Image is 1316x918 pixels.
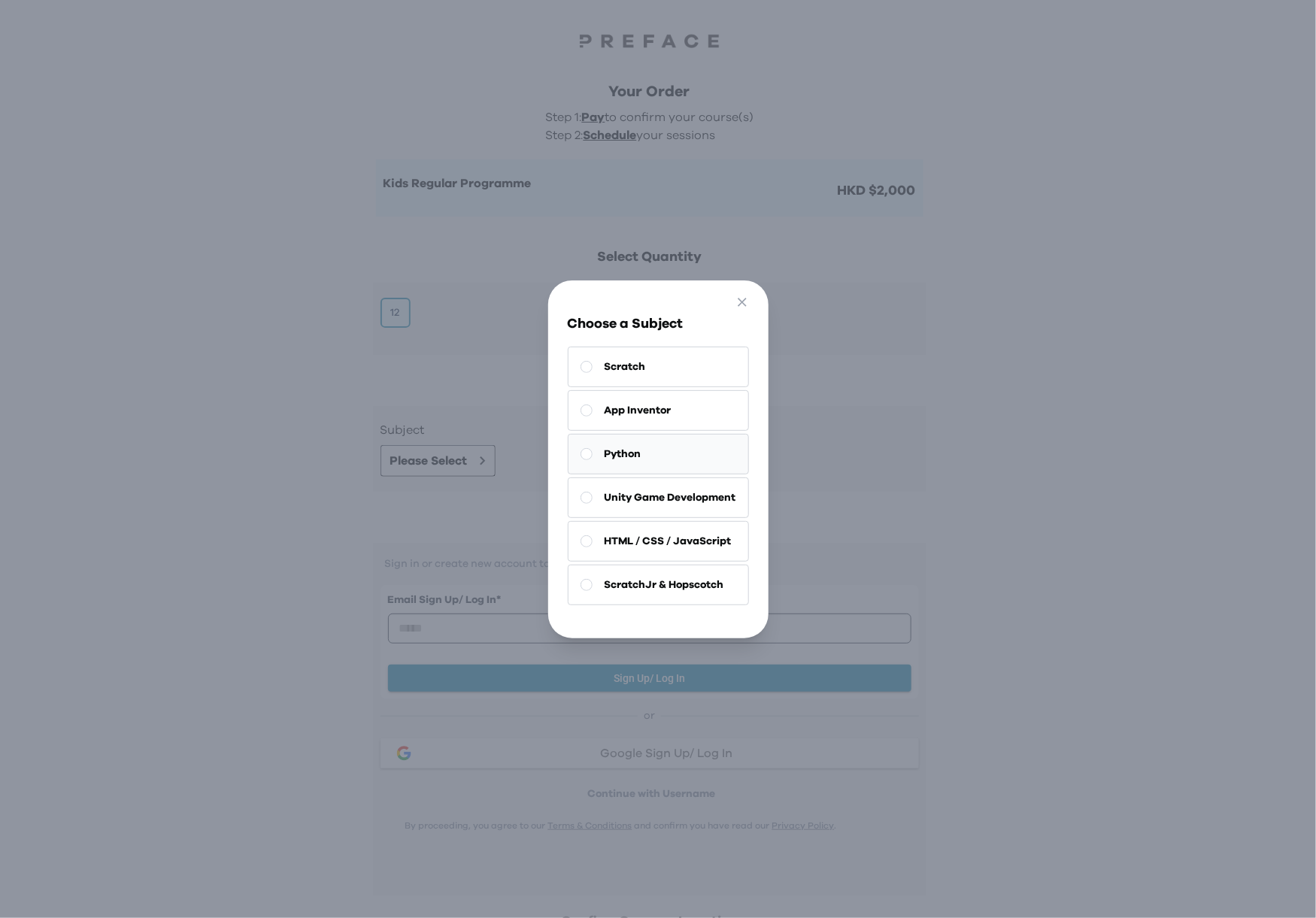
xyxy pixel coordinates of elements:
[605,359,646,374] span: Scratch
[568,565,749,605] button: ScratchJr & Hopscotch
[568,434,749,474] button: Python
[568,347,749,387] button: Scratch
[605,447,641,462] span: Python
[605,577,724,592] span: ScratchJr & Hopscotch
[605,403,672,418] span: App Inventor
[605,490,736,505] span: Unity Game Development
[568,390,749,431] button: App Inventor
[605,534,732,549] span: HTML / CSS / JavaScript
[568,521,749,562] button: HTML / CSS / JavaScript
[568,314,749,335] h3: Choose a Subject
[568,477,749,518] button: Unity Game Development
